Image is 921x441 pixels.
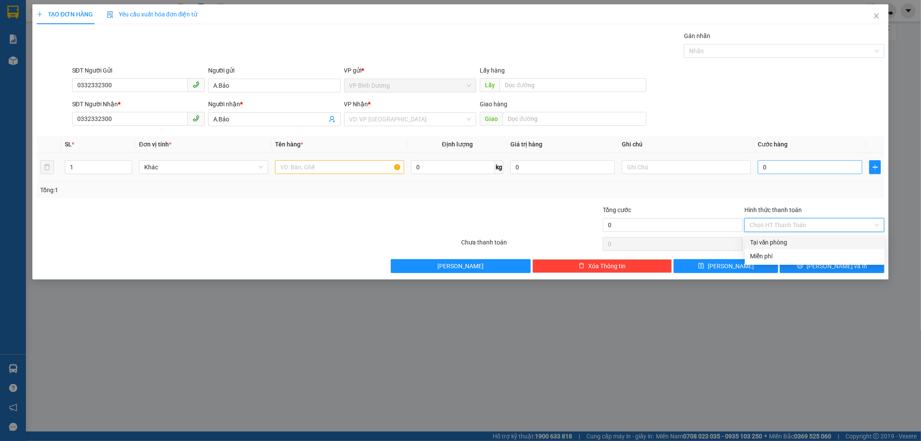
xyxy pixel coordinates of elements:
[144,161,263,174] span: Khác
[780,259,884,273] button: printer[PERSON_NAME] và In
[622,160,751,174] input: Ghi Chú
[193,115,199,122] span: phone
[510,160,615,174] input: 0
[480,78,500,92] span: Lấy
[208,66,341,75] div: Người gửi
[480,67,505,74] span: Lấy hàng
[7,38,68,51] div: 0944037080
[391,259,531,273] button: [PERSON_NAME]
[532,259,672,273] button: deleteXóa Thông tin
[480,112,503,126] span: Giao
[6,57,20,66] span: CR :
[344,66,477,75] div: VP gửi
[275,160,404,174] input: VD: Bàn, Ghế
[107,11,114,18] img: icon
[74,7,95,16] span: Nhận:
[329,116,335,123] span: user-add
[72,99,205,109] div: SĐT Người Nhận
[744,206,802,213] label: Hình thức thanh toán
[603,206,631,213] span: Tổng cước
[618,136,754,153] th: Ghi chú
[208,99,341,109] div: Người nhận
[870,164,880,171] span: plus
[344,101,368,108] span: VP Nhận
[495,160,503,174] span: kg
[750,251,880,261] div: Miễn phí
[579,263,585,270] span: delete
[72,66,205,75] div: SĐT Người Gửi
[6,56,69,66] div: 50.000
[510,141,542,148] span: Giá trị hàng
[74,37,161,49] div: 0977527879
[807,261,867,271] span: [PERSON_NAME] và In
[40,185,355,195] div: Tổng: 1
[74,7,161,27] div: [GEOGRAPHIC_DATA]
[7,28,68,38] div: Ngân
[674,259,778,273] button: save[PERSON_NAME]
[74,27,161,37] div: A. Hoàng
[873,13,880,19] span: close
[797,263,803,270] span: printer
[37,11,93,18] span: TẠO ĐƠN HÀNG
[349,79,472,92] span: VP Bình Dương
[869,160,881,174] button: plus
[40,160,54,174] button: delete
[750,238,880,247] div: Tại văn phòng
[588,261,626,271] span: Xóa Thông tin
[708,261,754,271] span: [PERSON_NAME]
[758,141,788,148] span: Cước hàng
[437,261,484,271] span: [PERSON_NAME]
[698,263,704,270] span: save
[461,238,602,253] div: Chưa thanh toán
[193,81,199,88] span: phone
[503,112,646,126] input: Dọc đường
[442,141,473,148] span: Định lượng
[864,4,889,29] button: Close
[275,141,303,148] span: Tên hàng
[37,11,43,17] span: plus
[500,78,646,92] input: Dọc đường
[7,7,68,28] div: VP Bình Dương
[65,141,72,148] span: SL
[480,101,507,108] span: Giao hàng
[107,11,198,18] span: Yêu cầu xuất hóa đơn điện tử
[684,32,710,39] label: Gán nhãn
[7,8,21,17] span: Gửi:
[139,141,171,148] span: Đơn vị tính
